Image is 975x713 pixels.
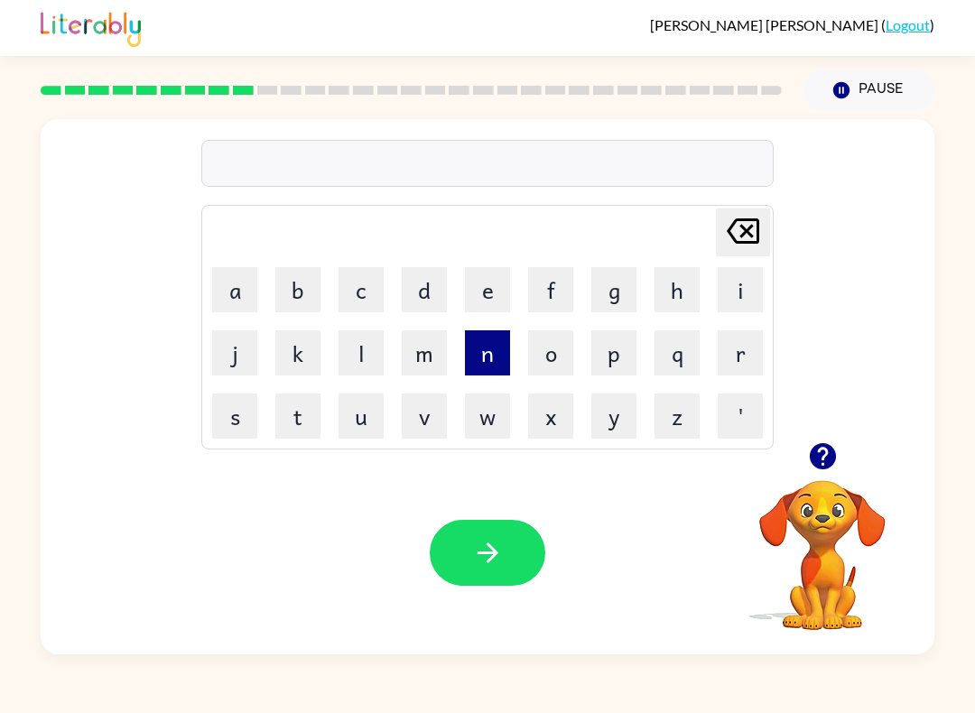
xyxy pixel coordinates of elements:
[402,330,447,375] button: m
[339,267,384,312] button: c
[655,267,700,312] button: h
[212,330,257,375] button: j
[650,16,881,33] span: [PERSON_NAME] [PERSON_NAME]
[212,394,257,439] button: s
[528,267,573,312] button: f
[591,330,636,375] button: p
[465,330,510,375] button: n
[718,330,763,375] button: r
[591,394,636,439] button: y
[402,394,447,439] button: v
[212,267,257,312] button: a
[339,330,384,375] button: l
[465,267,510,312] button: e
[339,394,384,439] button: u
[650,16,934,33] div: ( )
[528,394,573,439] button: x
[402,267,447,312] button: d
[803,69,934,111] button: Pause
[591,267,636,312] button: g
[275,330,320,375] button: k
[732,452,913,633] video: Your browser must support playing .mp4 files to use Literably. Please try using another browser.
[655,394,700,439] button: z
[886,16,930,33] a: Logout
[41,7,141,47] img: Literably
[718,394,763,439] button: '
[528,330,573,375] button: o
[275,267,320,312] button: b
[718,267,763,312] button: i
[655,330,700,375] button: q
[465,394,510,439] button: w
[275,394,320,439] button: t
